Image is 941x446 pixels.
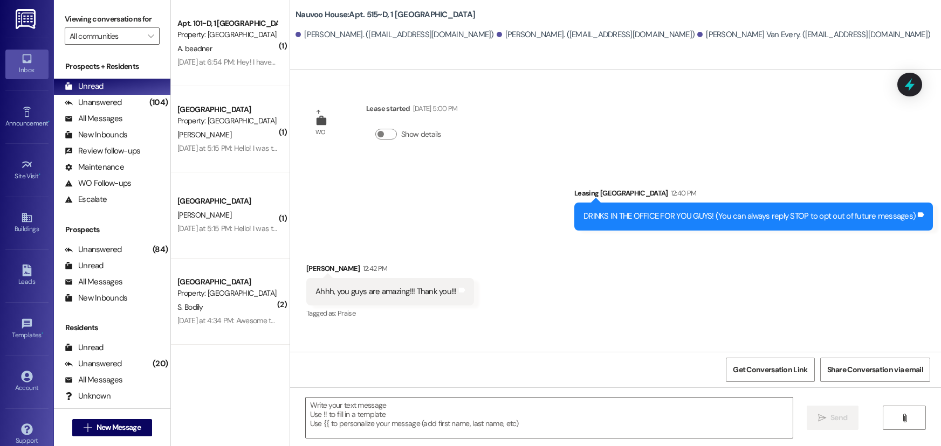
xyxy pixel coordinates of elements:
div: Lease started [366,103,457,118]
a: Templates • [5,315,49,344]
div: Unread [65,81,104,92]
span: • [39,171,40,178]
a: Inbox [5,50,49,79]
div: Apt. 101~D, 1 [GEOGRAPHIC_DATA] [177,18,277,29]
i:  [84,423,92,432]
span: [PERSON_NAME] [177,210,231,220]
img: ResiDesk Logo [16,9,38,29]
div: [DATE] at 5:15 PM: Hello! I was told in the past I was ok to park my motorcycle behind the dumpst... [177,143,915,153]
div: Unanswered [65,358,122,370]
button: Share Conversation via email [820,358,930,382]
div: (20) [150,356,170,372]
div: [GEOGRAPHIC_DATA] [177,104,277,115]
label: Viewing conversations for [65,11,160,27]
i:  [818,414,826,422]
div: [PERSON_NAME] Van Every. ([EMAIL_ADDRESS][DOMAIN_NAME]) [697,29,930,40]
div: Leasing [GEOGRAPHIC_DATA] [574,187,933,203]
div: Unanswered [65,97,122,108]
div: [DATE] at 5:15 PM: Hello! I was told in the past I was ok to park my motorcycle behind the dumpst... [177,224,915,233]
a: Leads [5,261,49,290]
div: [PERSON_NAME]. ([EMAIL_ADDRESS][DOMAIN_NAME]) [296,29,494,40]
div: New Inbounds [65,129,127,141]
a: Account [5,367,49,396]
div: Property: [GEOGRAPHIC_DATA] [177,288,277,299]
button: Get Conversation Link [726,358,814,382]
span: S. Bodily [177,302,203,312]
div: [GEOGRAPHIC_DATA] [177,196,277,207]
i:  [148,32,154,40]
div: Property: [GEOGRAPHIC_DATA] [177,29,277,40]
div: [PERSON_NAME]. ([EMAIL_ADDRESS][DOMAIN_NAME]) [497,29,695,40]
div: [DATE] at 4:34 PM: Awesome thanks!! [177,316,293,325]
div: Ahhh, you guys are amazing!!! Thank you!!! [315,286,457,297]
div: Escalate [65,194,107,205]
b: Nauvoo House: Apt. 515~D, 1 [GEOGRAPHIC_DATA] [296,9,475,20]
a: Site Visit • [5,156,49,185]
input: All communities [70,27,142,45]
span: Share Conversation via email [827,364,923,375]
div: (84) [150,241,170,258]
i:  [901,414,909,422]
div: All Messages [65,113,122,124]
div: DRINKS IN THE OFFICE FOR YOU GUYS! (You can always reply STOP to opt out of future messages) [583,211,916,222]
a: Buildings [5,208,49,238]
div: All Messages [65,276,122,288]
div: Property: [GEOGRAPHIC_DATA] [177,115,277,127]
button: New Message [72,419,152,436]
span: Praise [338,309,355,318]
div: [PERSON_NAME] [306,263,474,278]
div: (104) [147,94,170,111]
div: [GEOGRAPHIC_DATA] [177,276,277,288]
div: Maintenance [65,162,124,173]
span: A. beadner [177,44,212,53]
div: WO [315,127,326,138]
label: Show details [401,129,441,140]
div: [GEOGRAPHIC_DATA] [177,368,277,379]
div: 12:42 PM [360,263,388,274]
div: [DATE] 5:00 PM [410,103,458,114]
div: Prospects [54,224,170,235]
div: Tagged as: [306,305,474,321]
div: Unanswered [65,244,122,255]
span: New Message [97,422,141,433]
div: Unread [65,342,104,353]
div: Unknown [65,391,111,402]
span: • [42,330,43,337]
div: Unread [65,260,104,271]
div: Review follow-ups [65,145,140,157]
div: All Messages [65,374,122,386]
div: New Inbounds [65,292,127,304]
div: WO Follow-ups [65,178,131,189]
div: 12:40 PM [668,187,697,199]
div: Residents [54,322,170,333]
div: [DATE] at 6:54 PM: Hey! I have an apartment problem to report, I called the number but it's outsi... [177,57,724,67]
button: Send [807,406,859,430]
div: Prospects + Residents [54,61,170,72]
span: Get Conversation Link [733,364,807,375]
span: Send [830,412,847,423]
span: [PERSON_NAME] [177,130,231,140]
span: • [48,118,50,126]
